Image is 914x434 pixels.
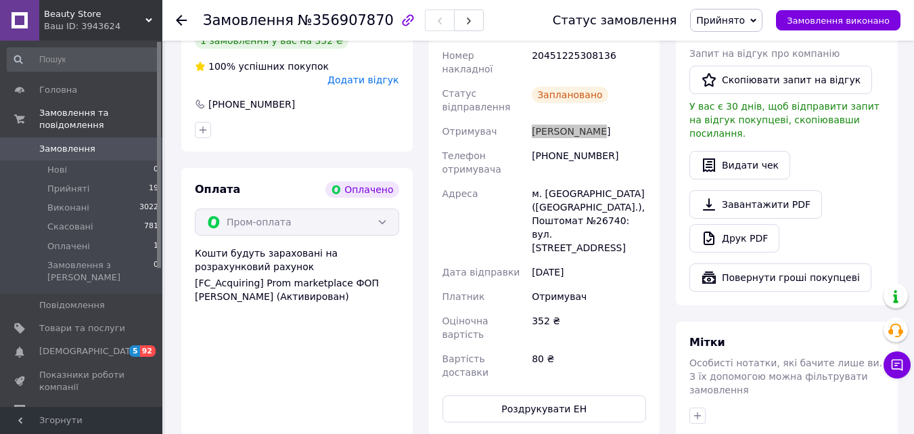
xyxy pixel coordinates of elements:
[47,202,89,214] span: Виконані
[154,240,158,253] span: 1
[195,183,240,196] span: Оплата
[689,190,822,219] a: Завантажити PDF
[195,32,348,49] div: 1 замовлення у вас на 352 ₴
[689,101,879,139] span: У вас є 30 днів, щоб відправити запит на відгук покупцеві, скопіювавши посилання.
[39,84,77,96] span: Головна
[442,291,485,302] span: Платник
[787,16,890,26] span: Замовлення виконано
[139,202,158,214] span: 3022
[689,224,779,253] a: Друк PDF
[529,260,649,284] div: [DATE]
[689,336,725,349] span: Мітки
[207,97,296,111] div: [PHONE_NUMBER]
[442,267,520,278] span: Дата відправки
[144,221,158,233] span: 781
[39,404,74,416] span: Відгуки
[553,14,677,27] div: Статус замовлення
[47,183,89,195] span: Прийняті
[689,48,840,59] span: Запит на відгук про компанію
[47,164,67,176] span: Нові
[176,14,187,27] div: Повернутися назад
[195,60,329,73] div: успішних покупок
[442,188,478,199] span: Адреса
[529,43,649,81] div: 20451225308136
[529,181,649,260] div: м. [GEOGRAPHIC_DATA] ([GEOGRAPHIC_DATA].), Поштомат №26740: вул. [STREET_ADDRESS]
[47,240,90,253] span: Оплачені
[129,345,140,357] span: 5
[689,263,871,292] button: Повернути гроші покупцеві
[195,276,399,303] div: [FC_Acquiring] Prom marketplace ФОП [PERSON_NAME] (Активирован)
[44,8,145,20] span: Beauty Store
[325,181,398,198] div: Оплачено
[884,351,911,378] button: Чат з покупцем
[154,164,158,176] span: 0
[39,107,162,131] span: Замовлення та повідомлення
[442,353,488,378] span: Вартість доставки
[689,66,872,94] button: Скопіювати запит на відгук
[529,347,649,385] div: 80 ₴
[39,369,125,393] span: Показники роботи компанії
[47,259,154,284] span: Замовлення з [PERSON_NAME]
[298,12,394,28] span: №356907870
[327,74,398,85] span: Додати відгук
[532,87,608,103] div: Заплановано
[44,20,162,32] div: Ваш ID: 3943624
[529,284,649,309] div: Отримувач
[149,183,158,195] span: 19
[39,322,125,334] span: Товари та послуги
[689,151,790,179] button: Видати чек
[140,345,156,357] span: 92
[442,150,501,175] span: Телефон отримувача
[39,143,95,155] span: Замовлення
[442,50,493,74] span: Номер накладної
[776,10,900,30] button: Замовлення виконано
[39,345,139,357] span: [DEMOGRAPHIC_DATA]
[529,119,649,144] div: [PERSON_NAME]
[203,12,294,28] span: Замовлення
[39,299,105,311] span: Повідомлення
[442,88,511,112] span: Статус відправлення
[529,309,649,347] div: 352 ₴
[195,246,399,303] div: Кошти будуть зараховані на розрахунковий рахунок
[442,395,647,422] button: Роздрукувати ЕН
[529,144,649,181] div: [PHONE_NUMBER]
[689,357,882,395] span: Особисті нотатки, які бачите лише ви. З їх допомогою можна фільтрувати замовлення
[7,47,160,72] input: Пошук
[442,126,497,137] span: Отримувач
[442,316,488,340] span: Оціночна вартість
[154,259,158,284] span: 0
[47,221,93,233] span: Скасовані
[696,15,745,26] span: Прийнято
[208,61,235,72] span: 100%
